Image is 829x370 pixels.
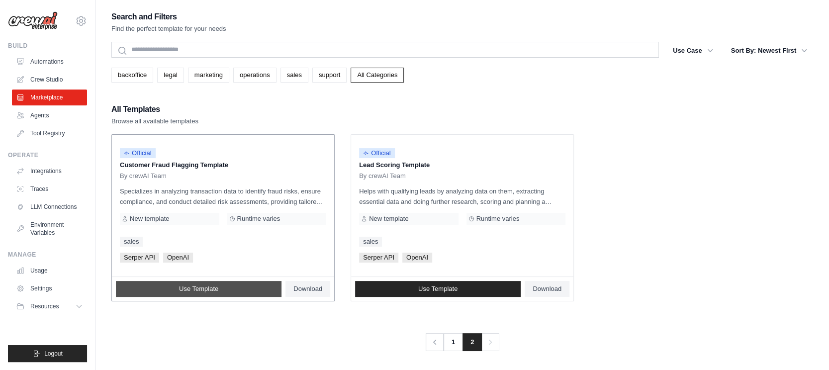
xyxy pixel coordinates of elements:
a: Agents [12,107,87,123]
p: Find the perfect template for your needs [111,24,226,34]
button: Resources [12,298,87,314]
span: New template [130,215,169,223]
span: Runtime varies [476,215,520,223]
p: Customer Fraud Flagging Template [120,160,326,170]
a: Use Template [355,281,521,297]
a: Usage [12,263,87,278]
h2: All Templates [111,102,198,116]
span: Download [533,285,561,293]
a: legal [157,68,184,83]
a: Environment Variables [12,217,87,241]
button: Logout [8,345,87,362]
a: backoffice [111,68,153,83]
a: Crew Studio [12,72,87,88]
a: Automations [12,54,87,70]
p: Lead Scoring Template [359,160,565,170]
span: Resources [30,302,59,310]
a: Integrations [12,163,87,179]
a: Download [285,281,330,297]
div: Operate [8,151,87,159]
span: Runtime varies [237,215,280,223]
img: Logo [8,11,58,30]
a: Tool Registry [12,125,87,141]
a: sales [120,237,143,247]
span: By crewAI Team [120,172,167,180]
a: All Categories [351,68,404,83]
a: Marketplace [12,90,87,105]
span: 2 [462,333,482,351]
span: Serper API [120,253,159,263]
span: OpenAI [163,253,193,263]
p: Helps with qualifying leads by analyzing data on them, extracting essential data and doing furthe... [359,186,565,207]
a: sales [359,237,382,247]
span: OpenAI [402,253,432,263]
a: operations [233,68,276,83]
div: Build [8,42,87,50]
span: Official [120,148,156,158]
span: Use Template [418,285,458,293]
a: Traces [12,181,87,197]
a: marketing [188,68,229,83]
a: support [312,68,347,83]
span: Logout [44,350,63,358]
h2: Search and Filters [111,10,226,24]
a: 1 [443,333,463,351]
p: Browse all available templates [111,116,198,126]
span: New template [369,215,408,223]
a: Settings [12,280,87,296]
a: Download [525,281,569,297]
a: LLM Connections [12,199,87,215]
span: Download [293,285,322,293]
button: Use Case [667,42,719,60]
span: Serper API [359,253,398,263]
div: Manage [8,251,87,259]
p: Specializes in analyzing transaction data to identify fraud risks, ensure compliance, and conduct... [120,186,326,207]
span: Official [359,148,395,158]
span: Use Template [179,285,218,293]
nav: Pagination [425,333,499,351]
button: Sort By: Newest First [725,42,813,60]
span: By crewAI Team [359,172,406,180]
a: Use Template [116,281,281,297]
a: sales [280,68,308,83]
